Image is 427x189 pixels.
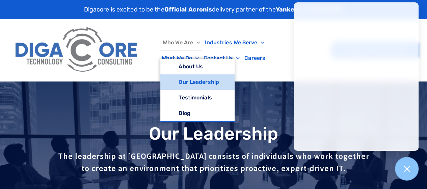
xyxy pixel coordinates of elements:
[242,50,268,66] a: Careers
[294,2,419,151] iframe: Chatgenie Messenger
[160,59,234,122] ul: Who We Are
[160,74,234,90] a: Our Leadership
[145,35,282,66] nav: Menu
[3,124,424,143] h1: Our Leadership
[84,5,343,14] p: Digacore is excited to be the delivery partner of the .
[159,50,201,66] a: What We Do
[12,23,142,78] img: Digacore Logo
[160,105,234,121] a: Blog
[160,90,234,105] a: Testimonials
[202,35,266,50] a: Industries We Serve
[160,35,202,50] a: Who We Are
[160,59,234,74] a: About Us
[164,6,212,13] strong: Official Acronis
[276,6,302,13] strong: Yankees
[201,50,242,66] a: Contact Us
[56,150,371,174] p: The leadership at [GEOGRAPHIC_DATA] consists of individuals who work together to create an enviro...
